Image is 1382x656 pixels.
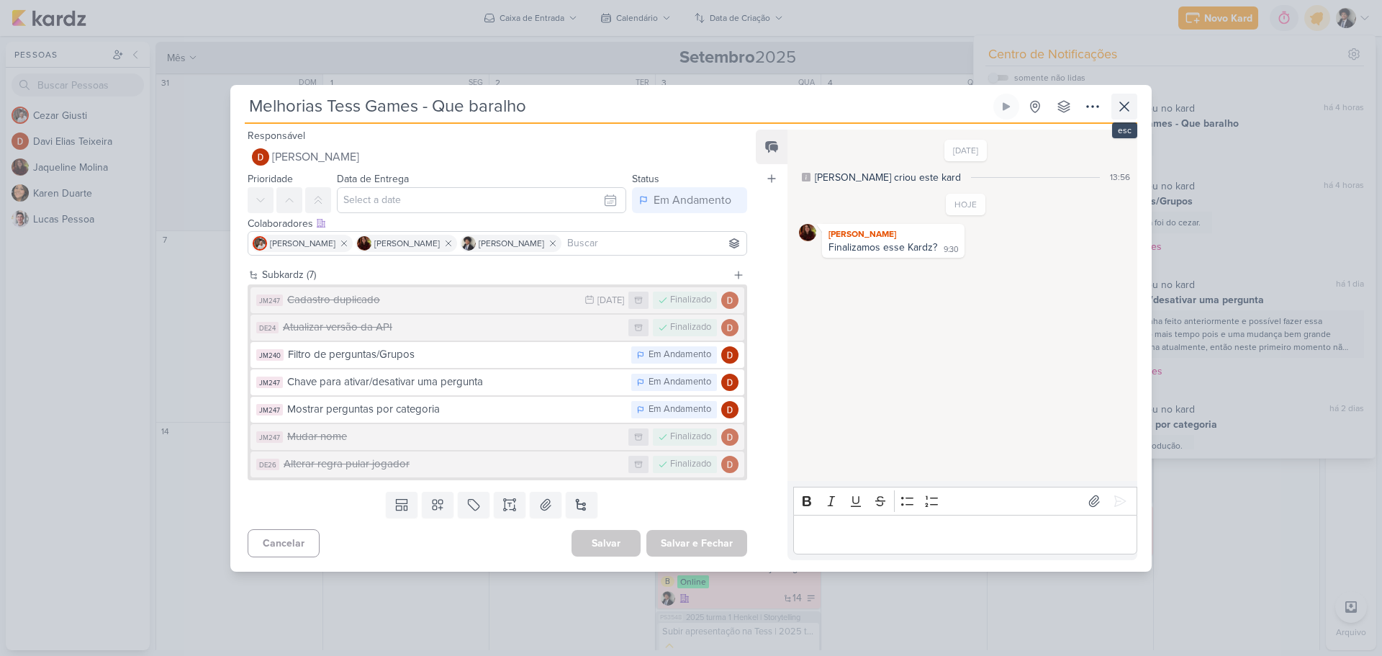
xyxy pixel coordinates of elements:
[649,375,711,390] div: Em Andamento
[287,401,624,418] div: Mostrar perguntas por categoria
[597,296,624,305] div: [DATE]
[256,295,283,306] div: JM247
[284,456,621,472] div: Alterar regra pular jogador
[250,424,744,450] button: JM247 Mudar nome Finalizado
[654,192,731,209] div: Em Andamento
[248,173,293,185] label: Prioridade
[256,322,279,333] div: DE24
[721,401,739,418] img: Davi Elias Teixeira
[270,237,335,250] span: [PERSON_NAME]
[288,346,624,363] div: Filtro de perguntas/Grupos
[250,369,744,395] button: JM247 Chave para ativar/desativar uma pergunta Em Andamento
[1001,101,1012,112] div: Ligar relógio
[374,237,440,250] span: [PERSON_NAME]
[248,216,747,231] div: Colaboradores
[670,430,711,444] div: Finalizado
[337,187,626,213] input: Select a date
[272,148,359,166] span: [PERSON_NAME]
[245,94,990,120] input: Kard Sem Título
[670,457,711,472] div: Finalizado
[287,374,624,390] div: Chave para ativar/desativar uma pergunta
[250,315,744,341] button: DE24 Atualizar versão da API Finalizado
[721,456,739,473] img: Davi Elias Teixeira
[793,487,1137,515] div: Editor toolbar
[944,244,959,256] div: 9:30
[256,349,284,361] div: JM240
[825,227,962,241] div: [PERSON_NAME]
[248,529,320,557] button: Cancelar
[248,130,305,142] label: Responsável
[256,431,283,443] div: JM247
[262,267,727,282] div: Subkardz (7)
[799,224,816,241] img: Jaqueline Molina
[252,148,269,166] img: Davi Elias Teixeira
[721,346,739,364] img: Davi Elias Teixeira
[815,170,961,185] div: [PERSON_NAME] criou este kard
[283,319,621,336] div: Atualizar versão da API
[250,397,744,423] button: JM247 Mostrar perguntas por categoria Em Andamento
[632,187,747,213] button: Em Andamento
[357,236,371,251] img: Jaqueline Molina
[721,428,739,446] img: Davi Elias Teixeira
[253,236,267,251] img: Cezar Giusti
[256,404,283,415] div: JM247
[632,173,659,185] label: Status
[1110,171,1130,184] div: 13:56
[287,428,621,445] div: Mudar nome
[721,319,739,336] img: Davi Elias Teixeira
[828,241,937,253] div: Finalizamos esse Kardz?
[670,320,711,335] div: Finalizado
[564,235,744,252] input: Buscar
[649,348,711,362] div: Em Andamento
[461,236,476,251] img: Pedro Luahn Simões
[250,287,744,313] button: JM247 Cadastro duplicado [DATE] Finalizado
[721,292,739,309] img: Davi Elias Teixeira
[337,173,409,185] label: Data de Entrega
[287,292,577,308] div: Cadastro duplicado
[256,377,283,388] div: JM247
[250,342,744,368] button: JM240 Filtro de perguntas/Grupos Em Andamento
[479,237,544,250] span: [PERSON_NAME]
[256,459,279,470] div: DE26
[250,451,744,477] button: DE26 Alterar regra pular jogador Finalizado
[721,374,739,391] img: Davi Elias Teixeira
[793,515,1137,554] div: Editor editing area: main
[649,403,711,417] div: Em Andamento
[248,144,747,170] button: [PERSON_NAME]
[1112,122,1137,138] div: esc
[670,293,711,307] div: Finalizado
